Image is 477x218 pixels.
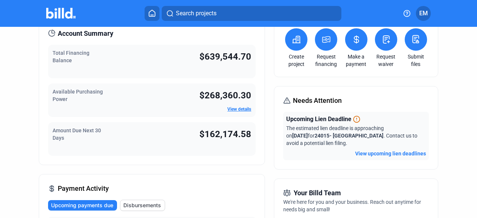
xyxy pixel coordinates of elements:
[313,53,339,68] a: Request financing
[46,8,76,19] img: Billd Company Logo
[286,115,351,124] span: Upcoming Lien Deadline
[294,188,341,198] span: Your Billd Team
[53,127,101,141] span: Amount Due Next 30 Days
[315,133,383,139] span: 24015- [GEOGRAPHIC_DATA]
[162,6,341,21] button: Search projects
[373,53,399,68] a: Request waiver
[51,202,113,209] span: Upcoming payments due
[199,51,251,62] span: $639,544.70
[199,90,251,101] span: $268,360.30
[48,200,117,211] button: Upcoming payments due
[58,28,113,39] span: Account Summary
[53,89,103,102] span: Available Purchasing Power
[355,150,426,157] button: View upcoming lien deadlines
[403,53,429,68] a: Submit files
[58,183,109,194] span: Payment Activity
[176,9,217,18] span: Search projects
[199,129,251,139] span: $162,174.58
[227,107,251,112] a: View details
[283,199,421,212] span: We're here for you and your business. Reach out anytime for needs big and small!
[293,95,342,106] span: Needs Attention
[286,125,417,146] span: The estimated lien deadline is approaching on for . Contact us to avoid a potential lien filing.
[123,202,161,209] span: Disbursements
[120,200,165,211] button: Disbursements
[343,53,369,68] a: Make a payment
[283,53,309,68] a: Create project
[419,9,428,18] span: EM
[53,50,89,63] span: Total Financing Balance
[416,6,431,21] button: EM
[292,133,308,139] span: [DATE]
